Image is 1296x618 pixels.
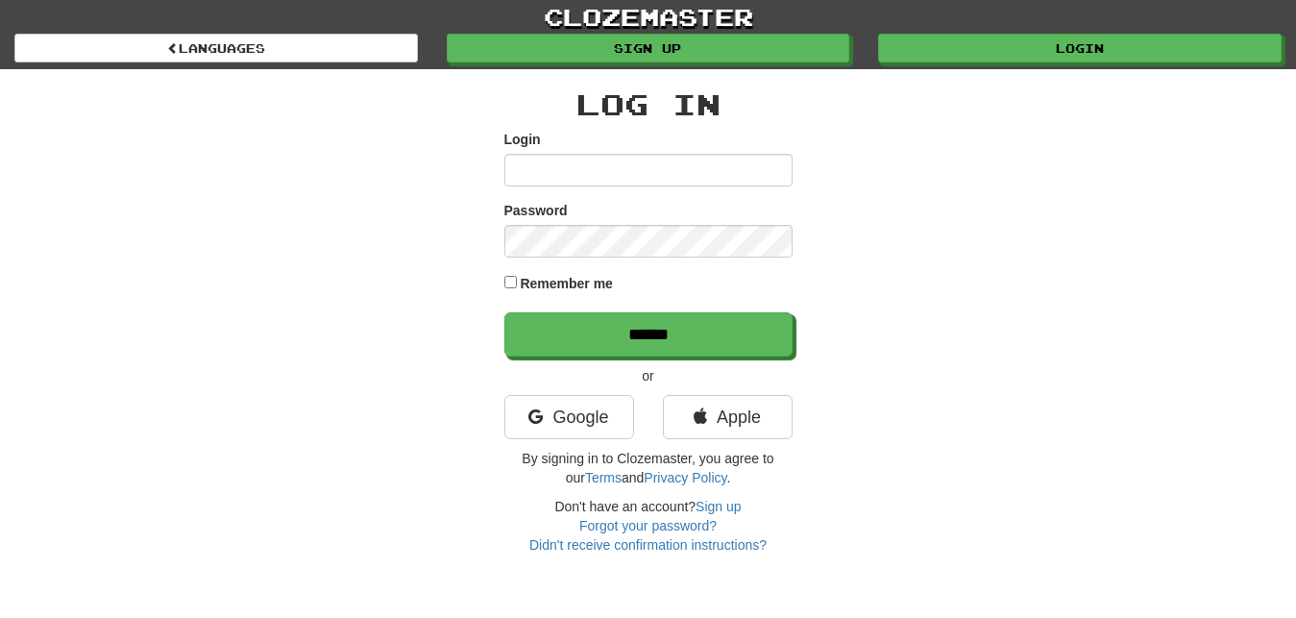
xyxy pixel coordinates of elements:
p: By signing in to Clozemaster, you agree to our and . [504,449,793,487]
a: Google [504,395,634,439]
a: Terms [585,470,622,485]
p: or [504,366,793,385]
a: Forgot your password? [579,518,717,533]
a: Login [878,34,1282,62]
label: Login [504,130,541,149]
a: Apple [663,395,793,439]
a: Sign up [696,499,741,514]
label: Remember me [520,274,613,293]
a: Didn't receive confirmation instructions? [529,537,767,553]
a: Sign up [447,34,850,62]
div: Don't have an account? [504,497,793,555]
a: Privacy Policy [644,470,726,485]
a: Languages [14,34,418,62]
h2: Log In [504,88,793,120]
label: Password [504,201,568,220]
